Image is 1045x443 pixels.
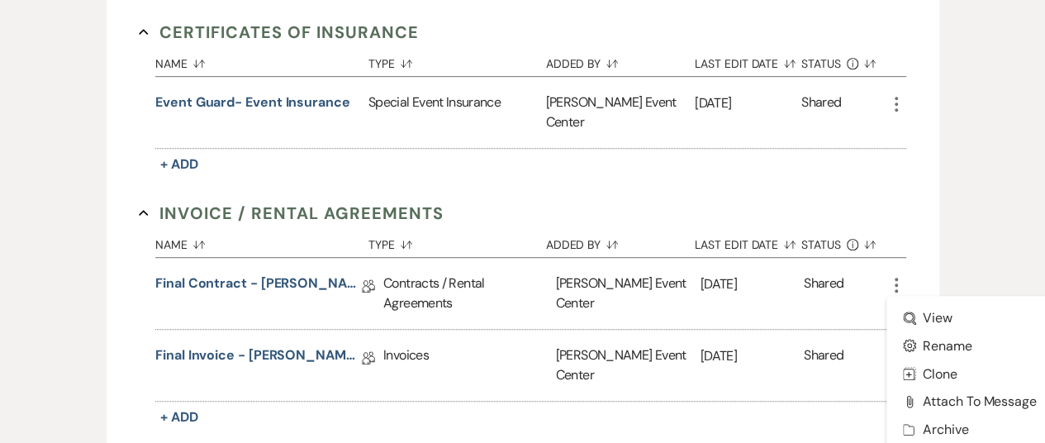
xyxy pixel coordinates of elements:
[701,345,804,367] p: [DATE]
[139,201,444,226] button: Invoice / Rental Agreements
[695,45,801,76] button: Last Edit Date
[695,226,801,257] button: Last Edit Date
[368,226,546,257] button: Type
[155,274,362,299] a: Final Contract - [PERSON_NAME] Birthday Party - Rose Gold - [DATE]
[368,77,546,148] div: Special Event Insurance
[155,153,203,176] button: + Add
[383,330,556,401] div: Invoices
[383,258,556,329] div: Contracts / Rental Agreements
[801,93,841,132] div: Shared
[801,45,886,76] button: Status
[801,239,841,250] span: Status
[801,226,886,257] button: Status
[155,226,368,257] button: Name
[801,58,841,69] span: Status
[546,45,695,76] button: Added By
[556,330,701,401] div: [PERSON_NAME] Event Center
[556,258,701,329] div: [PERSON_NAME] Event Center
[155,406,203,429] button: + Add
[155,93,350,112] button: Event Guard- Event Insurance
[155,45,368,76] button: Name
[160,408,198,426] span: + Add
[546,77,695,148] div: [PERSON_NAME] Event Center
[139,20,419,45] button: Certificates of Insurance
[546,226,695,257] button: Added By
[804,345,843,385] div: Shared
[695,93,801,114] p: [DATE]
[804,274,843,313] div: Shared
[368,45,546,76] button: Type
[160,155,198,173] span: + Add
[155,345,362,371] a: Final Invoice - [PERSON_NAME] Birthday Party - Rose Gold - [DATE]
[701,274,804,295] p: [DATE]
